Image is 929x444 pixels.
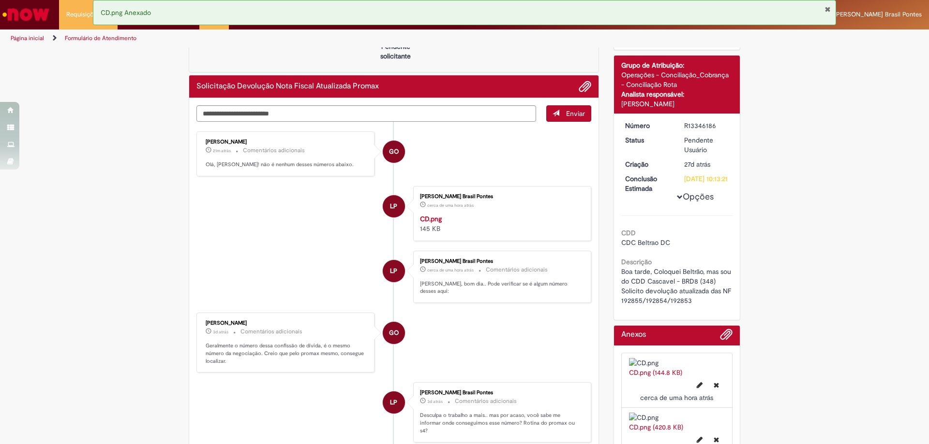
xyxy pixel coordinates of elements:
div: [PERSON_NAME] Brasil Pontes [420,194,581,200]
time: 25/08/2025 10:18:34 [213,329,228,335]
ul: Trilhas de página [7,29,612,47]
time: 28/08/2025 08:58:21 [213,148,231,154]
h2: Solicitação Devolução Nota Fiscal Atualizada Promax Histórico de tíquete [196,82,379,91]
time: 28/08/2025 08:30:14 [427,267,474,273]
small: Comentários adicionais [486,266,548,274]
span: cerca de uma hora atrás [640,393,713,402]
p: Pendente solicitante [372,42,419,61]
a: CD.png [420,215,442,223]
div: Gustavo Oliveira [383,322,405,344]
dt: Criação [618,159,677,169]
time: 28/08/2025 08:30:58 [427,202,474,208]
time: 01/08/2025 15:03:48 [684,160,710,169]
span: GO [389,140,399,163]
a: Página inicial [11,34,44,42]
b: Descrição [621,258,652,266]
button: Adicionar anexos [579,80,591,93]
div: R13346186 [684,121,729,130]
time: 28/08/2025 08:30:58 [640,393,713,402]
div: Lizandra Da Costa Brasil Pontes [383,195,405,217]
div: [PERSON_NAME] [621,99,733,109]
img: CD.png [629,358,725,368]
button: Fechar Notificação [824,5,831,13]
a: Formulário de Atendimento [65,34,136,42]
div: Lizandra Da Costa Brasil Pontes [383,260,405,282]
div: [PERSON_NAME] [206,320,367,326]
small: Comentários adicionais [455,397,517,405]
small: Comentários adicionais [240,328,302,336]
dt: Status [618,135,677,145]
span: CD.png Anexado [101,8,151,17]
div: 01/08/2025 15:03:48 [684,159,729,169]
div: Pendente Usuário [684,135,729,155]
div: [PERSON_NAME] [206,139,367,145]
span: LP [390,195,397,218]
button: Excluir CD.png [708,377,725,393]
img: CD.png [629,413,725,422]
span: LP [390,391,397,414]
div: Gustavo Oliveira [383,141,405,163]
p: Geralmente o número dessa confissão de dívida, é o mesmo número da negociação. Creio que pelo pro... [206,342,367,365]
div: Grupo de Atribuição: [621,60,733,70]
textarea: Digite sua mensagem aqui... [196,105,536,122]
div: Analista responsável: [621,89,733,99]
div: [PERSON_NAME] Brasil Pontes [420,390,581,396]
span: Requisições [66,10,100,19]
p: [PERSON_NAME], bom dia.. Pode verificar se é algum número desses aqui: [420,280,581,295]
button: Adicionar anexos [720,328,733,345]
span: cerca de uma hora atrás [427,267,474,273]
div: 145 KB [420,214,581,233]
span: Boa tarde, Coloquei Beltrão, mas sou do CDD Cascavel - BRD8 (348) Solicito devolução atualizada d... [621,267,733,305]
span: CDC Beltrao DC [621,238,670,247]
span: 3d atrás [213,329,228,335]
dt: Conclusão Estimada [618,174,677,193]
span: [PERSON_NAME] Brasil Pontes [834,10,922,18]
span: cerca de uma hora atrás [427,202,474,208]
a: CD.png (144.8 KB) [629,368,682,377]
span: 3d atrás [427,399,443,404]
a: CD.png (420.8 KB) [629,423,683,431]
button: Editar nome de arquivo CD.png [691,377,708,393]
span: 27d atrás [684,160,710,169]
div: [PERSON_NAME] Brasil Pontes [420,258,581,264]
span: 21m atrás [213,148,231,154]
span: Enviar [566,109,585,118]
span: LP [390,259,397,283]
small: Comentários adicionais [243,146,305,155]
span: GO [389,321,399,344]
div: Lizandra Da Costa Brasil Pontes [383,391,405,414]
p: Olá, [PERSON_NAME]! não é nenhum desses números abaixo. [206,161,367,169]
time: 25/08/2025 10:09:53 [427,399,443,404]
h2: Anexos [621,330,646,339]
b: CDD [621,229,636,237]
div: [DATE] 10:13:21 [684,174,729,184]
div: Operações - Conciliação_Cobrança - Conciliação Rota [621,70,733,89]
button: Enviar [546,105,591,122]
img: ServiceNow [1,5,51,24]
p: Desculpa o trabalho a mais.. mas por acaso, você sabe me informar onde conseguimos esse número? R... [420,412,581,434]
dt: Número [618,121,677,130]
